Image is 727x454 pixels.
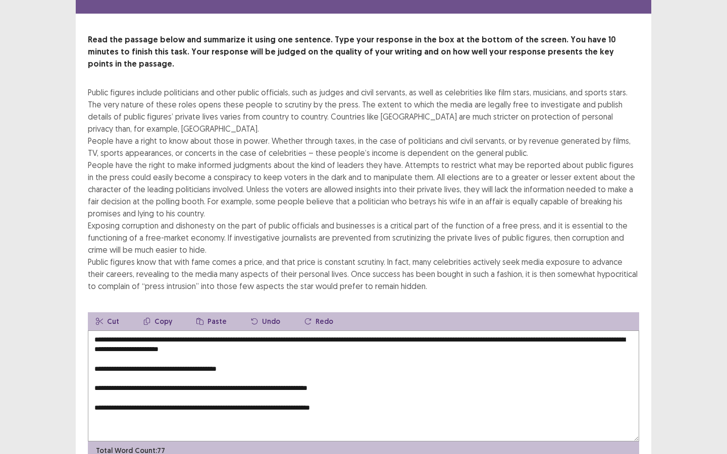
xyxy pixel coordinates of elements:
[188,312,235,330] button: Paste
[88,312,127,330] button: Cut
[243,312,288,330] button: Undo
[135,312,180,330] button: Copy
[296,312,341,330] button: Redo
[88,86,639,292] div: Public figures include politicians and other public officials, such as judges and civil servants,...
[88,34,639,70] p: Read the passage below and summarize it using one sentence. Type your response in the box at the ...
